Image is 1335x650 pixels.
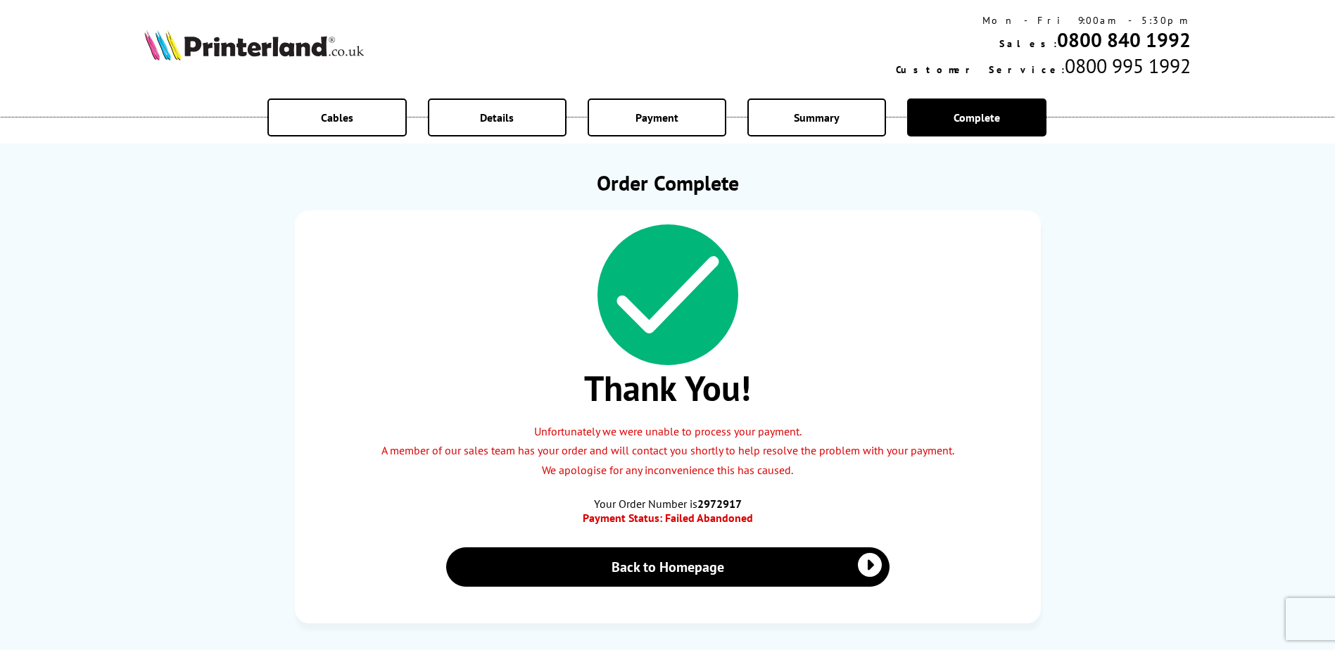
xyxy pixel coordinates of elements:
div: Mon - Fri 9:00am - 5:30pm [896,14,1191,27]
span: Complete [954,110,1000,125]
a: 0800 840 1992 [1057,27,1191,53]
span: 0800 995 1992 [1065,53,1191,79]
img: Printerland Logo [144,30,364,60]
b: 2972917 [697,497,742,511]
span: Payment Status: [583,511,662,525]
span: Customer Service: [896,63,1065,76]
span: Summary [794,110,840,125]
span: Your Order Number is [309,497,1027,511]
span: Details [480,110,514,125]
h1: Order Complete [295,169,1041,196]
a: Back to Homepage [446,547,890,587]
p: Unfortunately we were unable to process your payment. A member of our sales team has your order a... [309,422,1027,480]
span: Cables [321,110,353,125]
span: Failed Abandoned [665,511,753,525]
span: Thank You! [309,365,1027,411]
span: Payment [635,110,678,125]
span: Sales: [999,37,1057,50]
